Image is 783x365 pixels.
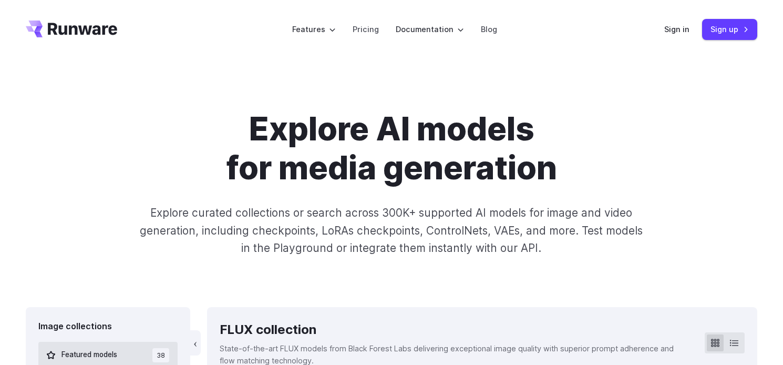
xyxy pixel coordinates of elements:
div: Image collections [38,320,178,333]
h1: Explore AI models for media generation [99,109,684,187]
a: Go to / [26,21,117,37]
label: Documentation [396,23,464,35]
div: FLUX collection [220,320,688,340]
a: Pricing [353,23,379,35]
span: 38 [152,348,169,362]
button: ‹ [190,330,201,356]
span: Featured models [61,349,117,361]
label: Features [292,23,336,35]
a: Sign in [664,23,689,35]
p: Explore curated collections or search across 300K+ supported AI models for image and video genera... [136,204,647,257]
a: Blog [481,23,497,35]
a: Sign up [702,19,757,39]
